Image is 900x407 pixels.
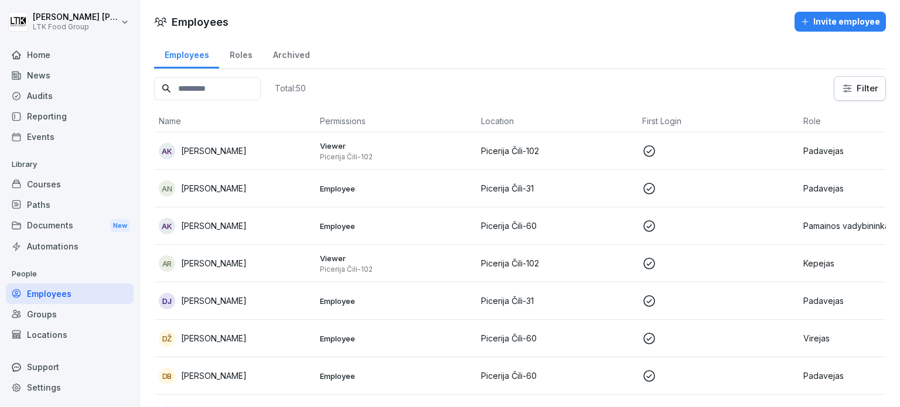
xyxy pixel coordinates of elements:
div: AK [159,218,175,234]
p: [PERSON_NAME] [181,295,247,307]
p: [PERSON_NAME] [181,182,247,194]
p: Employee [320,221,472,231]
p: Employee [320,371,472,381]
th: Name [154,110,315,132]
p: [PERSON_NAME] [181,220,247,232]
a: Events [6,126,134,147]
a: Automations [6,236,134,256]
a: Employees [154,39,219,69]
div: DJ [159,293,175,309]
p: Library [6,155,134,174]
div: DŽ [159,330,175,347]
p: Picerija Čili-102 [481,257,633,269]
p: Picerija Čili-102 [481,145,633,157]
p: People [6,265,134,283]
a: News [6,65,134,85]
a: DocumentsNew [6,215,134,237]
p: [PERSON_NAME] [181,332,247,344]
a: Roles [219,39,262,69]
th: Permissions [315,110,476,132]
p: [PERSON_NAME] [181,370,247,382]
p: [PERSON_NAME] [PERSON_NAME] [33,12,118,22]
p: Picerija Čili-102 [320,152,472,162]
p: LTK Food Group [33,23,118,31]
div: AK [159,143,175,159]
div: DB [159,368,175,384]
p: Viewer [320,141,472,151]
div: AN [159,180,175,197]
p: Picerija Čili-102 [320,265,472,274]
button: Filter [834,77,885,100]
div: New [110,219,130,232]
th: First Login [637,110,799,132]
p: Employee [320,333,472,344]
div: AR [159,255,175,272]
a: Groups [6,304,134,324]
p: Total: 50 [275,83,306,94]
p: Picerija Čili-60 [481,370,633,382]
p: Employee [320,183,472,194]
a: Reporting [6,106,134,126]
p: Viewer [320,253,472,264]
a: Locations [6,324,134,345]
p: Employee [320,296,472,306]
a: Audits [6,85,134,106]
div: Filter [841,83,878,94]
button: Invite employee [795,12,886,32]
p: [PERSON_NAME] [181,145,247,157]
div: Support [6,357,134,377]
a: Paths [6,194,134,215]
a: Settings [6,377,134,398]
p: [PERSON_NAME] [181,257,247,269]
div: Invite employee [800,15,880,28]
th: Location [476,110,637,132]
a: Courses [6,174,134,194]
div: Documents [6,215,134,237]
a: Archived [262,39,320,69]
p: Picerija Čili-31 [481,295,633,307]
p: Picerija Čili-31 [481,182,633,194]
a: Employees [6,283,134,304]
h1: Employees [172,14,229,30]
p: Picerija Čili-60 [481,332,633,344]
p: Picerija Čili-60 [481,220,633,232]
a: Home [6,45,134,65]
